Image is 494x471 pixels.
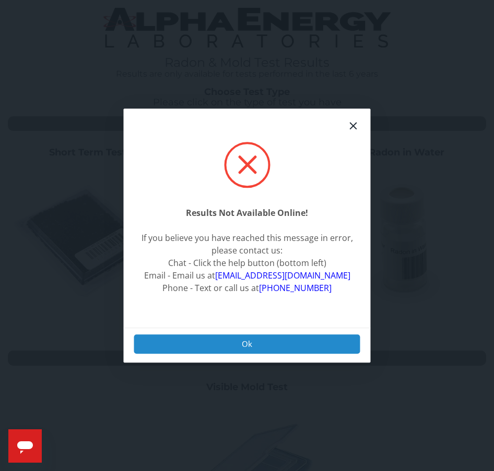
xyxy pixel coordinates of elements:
iframe: Button to launch messaging window [8,429,42,463]
strong: Results Not Available Online! [186,207,308,219]
div: If you believe you have reached this message in error, please contact us: [140,232,354,257]
button: Ok [134,334,360,354]
a: [EMAIL_ADDRESS][DOMAIN_NAME] [215,270,350,281]
span: Chat - Click the help button (bottom left) Email - Email us at Phone - Text or call us at [144,257,350,294]
a: [PHONE_NUMBER] [259,282,332,294]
